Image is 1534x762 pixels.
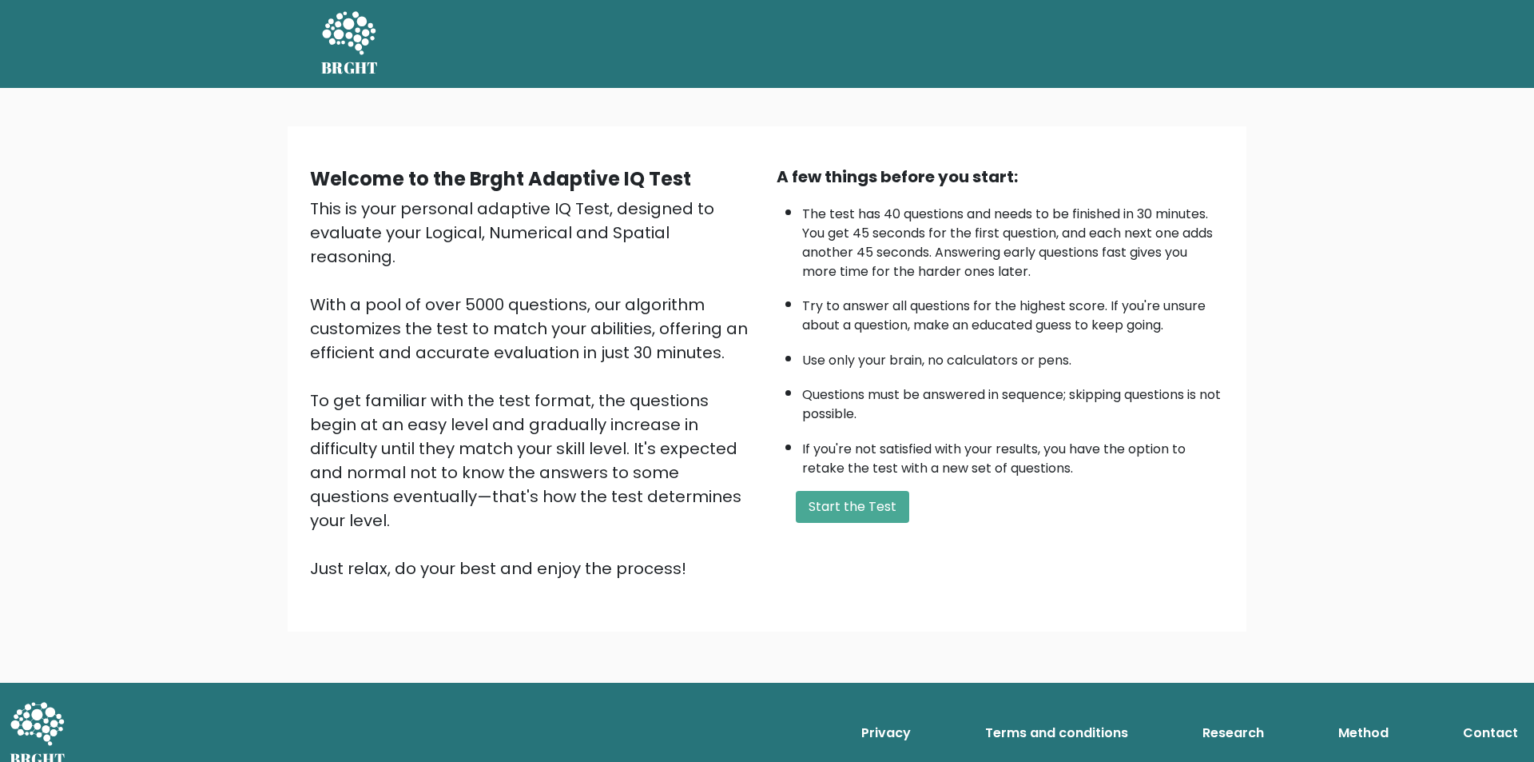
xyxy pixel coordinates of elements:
[1332,717,1395,749] a: Method
[1196,717,1270,749] a: Research
[802,289,1224,335] li: Try to answer all questions for the highest score. If you're unsure about a question, make an edu...
[310,166,691,192] b: Welcome to the Brght Adaptive IQ Test
[777,165,1224,189] div: A few things before you start:
[796,491,909,523] button: Start the Test
[321,6,379,82] a: BRGHT
[855,717,917,749] a: Privacy
[979,717,1135,749] a: Terms and conditions
[802,343,1224,370] li: Use only your brain, no calculators or pens.
[1457,717,1524,749] a: Contact
[802,197,1224,281] li: The test has 40 questions and needs to be finished in 30 minutes. You get 45 seconds for the firs...
[802,377,1224,424] li: Questions must be answered in sequence; skipping questions is not possible.
[802,432,1224,478] li: If you're not satisfied with your results, you have the option to retake the test with a new set ...
[321,58,379,78] h5: BRGHT
[310,197,757,580] div: This is your personal adaptive IQ Test, designed to evaluate your Logical, Numerical and Spatial ...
